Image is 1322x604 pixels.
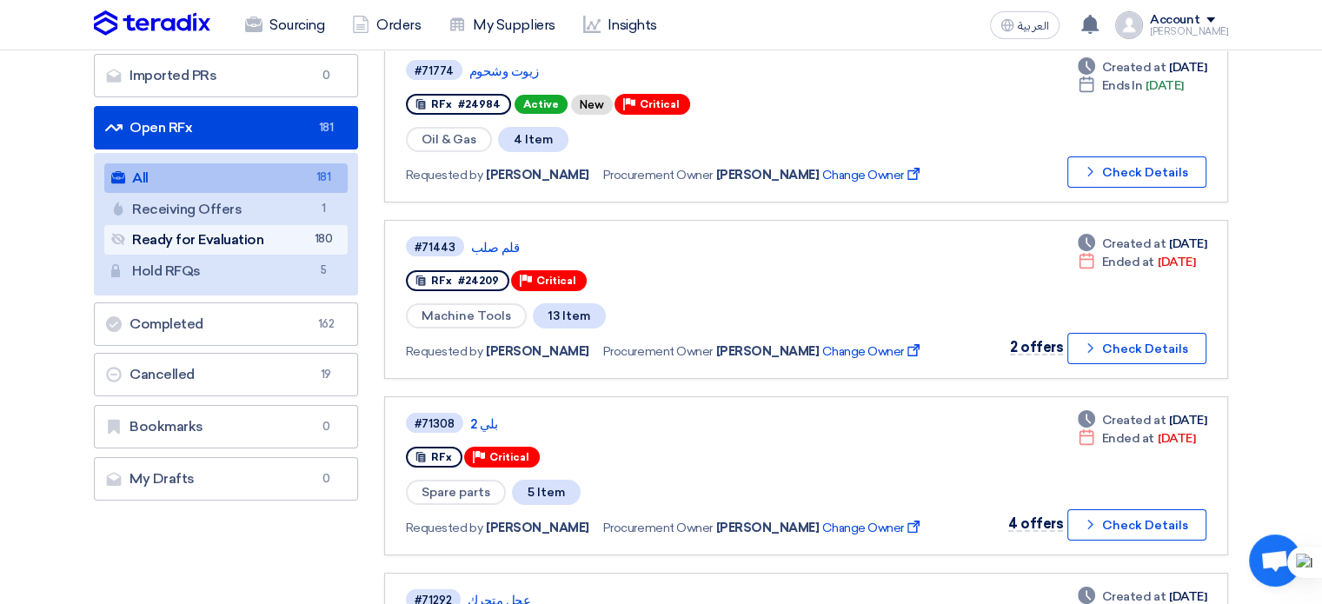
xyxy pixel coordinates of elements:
[1078,58,1206,76] div: [DATE]
[533,303,606,329] span: 13 Item
[104,195,348,224] a: Receiving Offers
[569,6,671,44] a: Insights
[1067,156,1206,188] button: Check Details
[431,98,452,110] span: RFx
[415,418,455,429] div: #71308
[486,342,589,361] span: [PERSON_NAME]
[435,6,568,44] a: My Suppliers
[822,342,922,361] span: Change Owner
[603,519,713,537] span: Procurement Owner
[316,366,336,383] span: 19
[94,353,358,396] a: Cancelled19
[489,451,529,463] span: Critical
[231,6,338,44] a: Sourcing
[406,480,506,505] span: Spare parts
[1078,235,1206,253] div: [DATE]
[469,63,904,79] a: زيوت وشحوم
[104,163,348,193] a: All
[471,240,906,256] a: قلم صلب
[1102,253,1154,271] span: Ended at
[406,303,527,329] span: Machine Tools
[716,342,820,361] span: [PERSON_NAME]
[94,302,358,346] a: Completed162
[512,480,581,505] span: 5 Item
[1018,20,1049,32] span: العربية
[1102,58,1166,76] span: Created at
[406,127,492,152] span: Oil & Gas
[822,166,922,184] span: Change Owner
[990,11,1060,39] button: العربية
[94,54,358,97] a: Imported PRs0
[316,67,336,84] span: 0
[1249,534,1301,587] div: Open chat
[415,242,455,253] div: #71443
[1010,339,1063,355] span: 2 offers
[1078,429,1195,448] div: [DATE]
[316,315,336,333] span: 162
[1078,411,1206,429] div: [DATE]
[1102,76,1143,95] span: Ends In
[94,457,358,501] a: My Drafts0
[458,98,501,110] span: #24984
[716,519,820,537] span: [PERSON_NAME]
[406,342,482,361] span: Requested by
[1150,27,1228,37] div: [PERSON_NAME]
[316,470,336,488] span: 0
[316,418,336,435] span: 0
[640,98,680,110] span: Critical
[313,262,334,280] span: 5
[1067,333,1206,364] button: Check Details
[1150,13,1199,28] div: Account
[498,127,568,152] span: 4 Item
[486,166,589,184] span: [PERSON_NAME]
[94,106,358,149] a: Open RFx181
[104,225,348,255] a: Ready for Evaluation
[1102,411,1166,429] span: Created at
[822,519,922,537] span: Change Owner
[571,95,613,115] div: New
[716,166,820,184] span: [PERSON_NAME]
[313,200,334,218] span: 1
[94,405,358,448] a: Bookmarks0
[104,256,348,286] a: Hold RFQs
[415,65,454,76] div: #71774
[536,275,576,287] span: Critical
[338,6,435,44] a: Orders
[316,119,336,136] span: 181
[470,416,905,432] a: بلي 2
[431,275,452,287] span: RFx
[1067,509,1206,541] button: Check Details
[1008,515,1063,532] span: 4 offers
[1078,253,1195,271] div: [DATE]
[313,169,334,187] span: 181
[1078,76,1184,95] div: [DATE]
[313,230,334,249] span: 180
[431,451,452,463] span: RFx
[1115,11,1143,39] img: profile_test.png
[486,519,589,537] span: [PERSON_NAME]
[515,95,568,114] span: Active
[406,519,482,537] span: Requested by
[94,10,210,37] img: Teradix logo
[603,342,713,361] span: Procurement Owner
[1102,429,1154,448] span: Ended at
[406,166,482,184] span: Requested by
[603,166,713,184] span: Procurement Owner
[458,275,499,287] span: #24209
[1102,235,1166,253] span: Created at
